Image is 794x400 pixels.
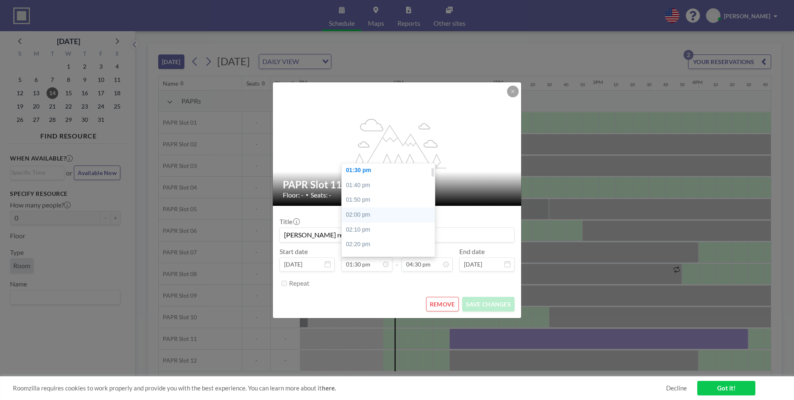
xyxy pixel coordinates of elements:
[342,178,439,193] div: 01:40 pm
[311,191,331,199] span: Seats: -
[342,237,439,252] div: 02:20 pm
[462,297,515,311] button: SAVE CHANGES
[459,247,485,256] label: End date
[283,178,512,191] h2: PAPR Slot 11
[348,118,446,168] g: flex-grow: 1.2;
[342,193,439,207] div: 01:50 pm
[322,384,336,392] a: here.
[342,222,439,237] div: 02:10 pm
[279,247,308,256] label: Start date
[697,381,755,395] a: Got it!
[280,228,514,242] input: (No title)
[306,192,309,198] span: •
[13,384,666,392] span: Roomzilla requires cookies to work properly and provide you with the best experience. You can lea...
[666,384,687,392] a: Decline
[279,217,299,226] label: Title
[396,250,398,269] span: -
[426,297,459,311] button: REMOVE
[342,163,439,178] div: 01:30 pm
[289,279,309,287] label: Repeat
[342,207,439,222] div: 02:00 pm
[283,191,304,199] span: Floor: -
[342,252,439,267] div: 02:30 pm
